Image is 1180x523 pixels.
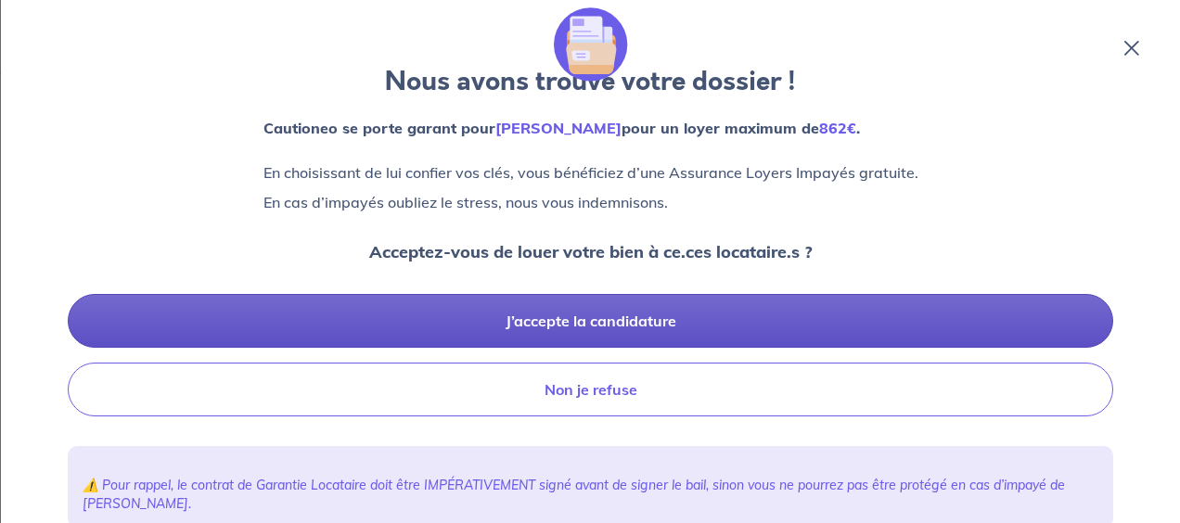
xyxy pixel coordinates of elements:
[68,294,1113,348] button: J’accepte la candidature
[83,476,1098,513] p: ⚠️ Pour rappel, le contrat de Garantie Locataire doit être IMPÉRATIVEMENT signé avant de signer l...
[495,119,622,137] em: [PERSON_NAME]
[819,119,856,137] em: 862€
[369,241,813,262] strong: Acceptez-vous de louer votre bien à ce.ces locataire.s ?
[554,7,628,82] img: illu_folder.svg
[263,158,918,217] p: En choisissant de lui confier vos clés, vous bénéficiez d’une Assurance Loyers Impayés gratuite. ...
[263,119,860,137] strong: Cautioneo se porte garant pour pour un loyer maximum de .
[385,63,796,100] strong: Nous avons trouvé votre dossier !
[68,363,1113,416] button: Non je refuse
